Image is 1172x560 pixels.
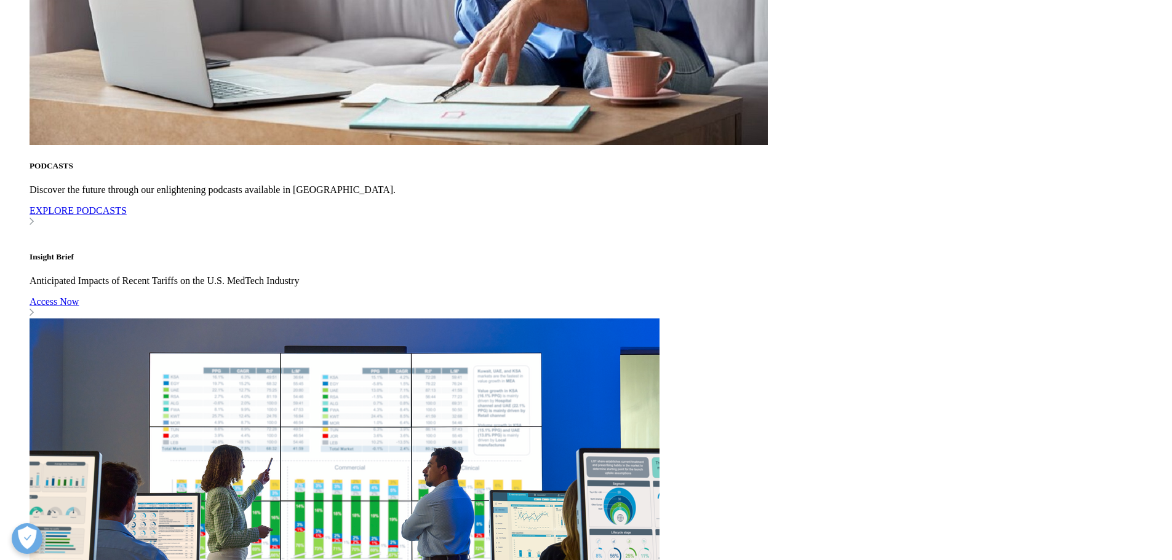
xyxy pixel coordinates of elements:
a: EXPLORE PODCASTS [30,205,1167,227]
button: Open Preferences [12,523,42,554]
p: Discover the future through our enlightening podcasts available in [GEOGRAPHIC_DATA]. [30,184,1167,195]
h5: Insight Brief [30,252,1167,262]
h5: PODCASTS [30,161,1167,171]
p: Anticipated Impacts of Recent Tariffs on the U.S. MedTech Industry [30,275,1167,286]
a: Access Now [30,296,1167,318]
